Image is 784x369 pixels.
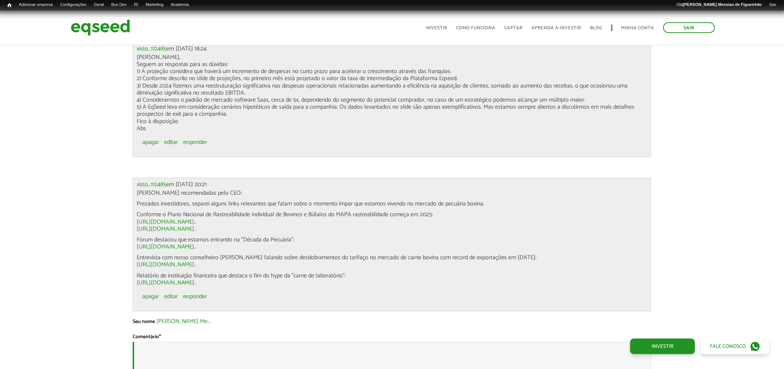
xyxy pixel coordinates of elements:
[142,294,159,300] a: apagar
[137,280,197,286] a: [URL][DOMAIN_NAME]..
[130,2,142,8] a: RI
[71,18,130,37] img: EqSeed
[133,335,161,340] label: Comentário
[505,26,523,30] a: Captar
[683,2,762,7] strong: [PERSON_NAME] Messias de Figueirêdo
[532,26,581,30] a: Aprenda a investir
[142,139,159,145] a: apagar
[456,26,496,30] a: Como funciona
[137,272,648,286] p: Relatório de instituição financeira que destaca o fim do hype da "carne de laboratório":
[156,319,211,324] a: [PERSON_NAME] Me...
[137,190,648,197] p: [PERSON_NAME] recomendadas pelo CEO:
[701,339,769,354] a: Fale conosco
[673,2,765,8] a: Olá[PERSON_NAME] Messias de Figueirêdo
[137,200,648,207] p: Prezados investidores, separei alguns links relevantes que falam sobre o momento ímpar que estamo...
[164,139,178,145] a: editar
[57,2,90,8] a: Configurações
[159,333,161,341] span: Este campo é obrigatório.
[765,2,780,8] a: Sair
[4,2,15,9] a: Início
[137,211,648,233] p: Conforme o Plano Nacional de Rastreabilidade Individual de Bovinos e Búfalos do MAPA rastreabilid...
[15,2,57,8] a: Adicionar empresa
[137,46,166,52] a: xisto_112485
[590,26,602,30] a: Blog
[426,26,448,30] a: Investir
[621,26,654,30] a: Minha conta
[167,2,193,8] a: Academia
[137,254,648,268] p: Entrevista com nosso conselheiro [PERSON_NAME] falando sobre desdobramentos do tarifaço no mercad...
[137,236,648,250] p: Fórum destacou que estamos entrando na "Década da Pecuária":
[7,3,11,8] span: Início
[137,179,207,190] span: em [DATE] 20:21
[183,294,207,300] a: responder
[137,219,197,225] a: [URL][DOMAIN_NAME]..
[137,226,197,232] a: [URL][DOMAIN_NAME]..
[137,262,197,268] a: [URL][DOMAIN_NAME]..
[164,294,178,300] a: editar
[142,2,167,8] a: Marketing
[137,54,648,132] p: [PERSON_NAME], Seguem as respostas para as dúvidas: 1) A projeção considera que haverá um increme...
[137,244,197,250] a: [URL][DOMAIN_NAME]..
[137,182,166,188] a: xisto_112485
[663,22,715,33] a: Sair
[183,139,207,145] a: responder
[137,44,207,54] span: em [DATE] 18:24
[133,319,155,324] label: Seu nome
[90,2,107,8] a: Geral
[107,2,130,8] a: Bus Dev
[630,339,695,354] a: Investir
